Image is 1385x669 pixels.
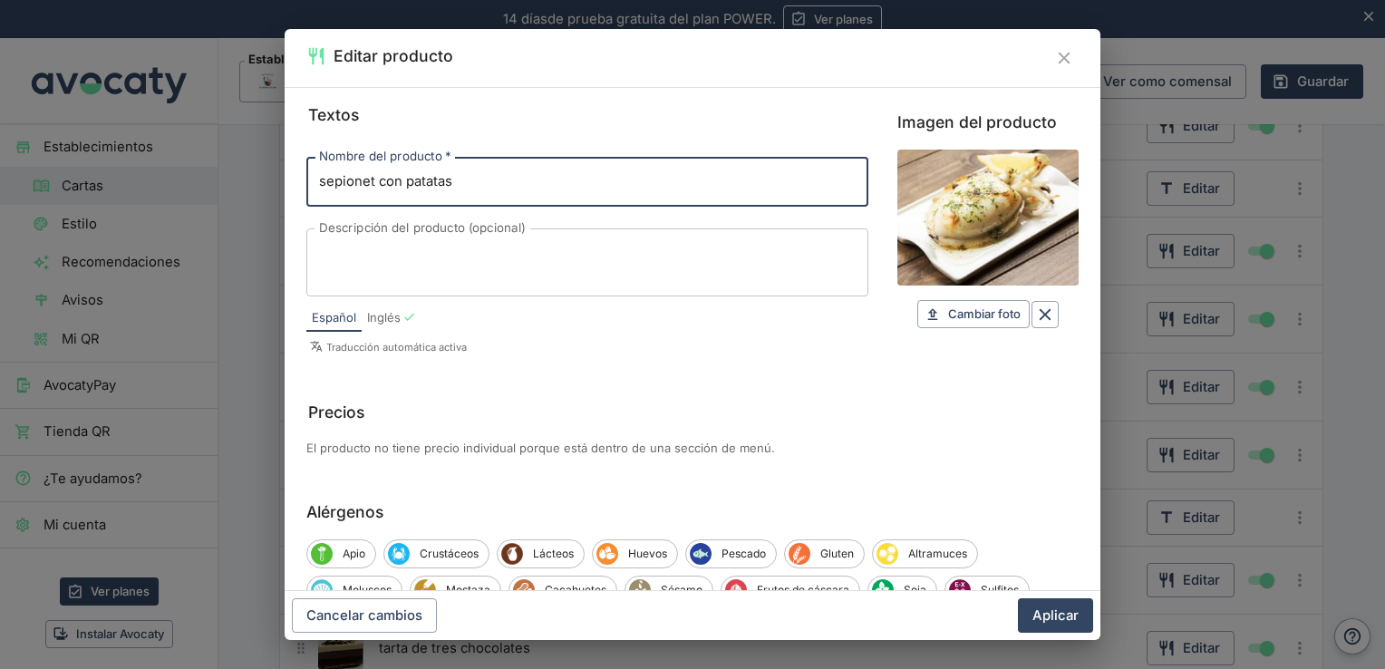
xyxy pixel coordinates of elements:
[306,576,402,605] div: MoluscosMoluscos
[306,102,361,128] legend: Textos
[596,543,618,565] span: Huevos
[971,582,1029,598] span: Sulfitos
[948,304,1021,325] span: Cambiar foto
[312,309,356,327] span: Español
[592,539,678,568] div: HuevosHuevos
[721,576,860,605] div: Frutos de cáscaraFrutos de cáscara
[333,546,375,562] span: Apio
[917,300,1030,328] button: Cambiar foto
[402,310,416,324] div: Con traducción automática
[898,546,977,562] span: Altramuces
[497,539,585,568] div: LácteosLácteos
[436,582,500,598] span: Mostaza
[872,539,978,568] div: AltramucesAltramuces
[310,339,868,355] p: Traducción automática activa
[1031,301,1059,328] button: Borrar
[306,400,366,425] legend: Precios
[310,340,323,353] svg: Símbolo de traducciones
[383,539,489,568] div: CrustáceosCrustáceos
[306,499,1079,525] label: Alérgenos
[949,579,971,601] span: Sulfitos
[410,576,501,605] div: MostazaMostaza
[292,598,437,633] button: Cancelar cambios
[897,110,1079,135] label: Imagen del producto
[712,546,776,562] span: Pescado
[944,576,1030,605] div: SulfitosSulfitos
[1018,598,1093,633] button: Aplicar
[319,148,450,165] label: Nombre del producto
[725,579,747,601] span: Frutos de cáscara
[513,579,535,601] span: Cacahuetes
[334,44,453,69] h2: Editar producto
[410,546,489,562] span: Crustáceos
[651,582,712,598] span: Sésamo
[810,546,864,562] span: Gluten
[618,546,677,562] span: Huevos
[523,546,584,562] span: Lácteos
[747,582,859,598] span: Frutos de cáscara
[867,576,937,605] div: SojaSoja
[629,579,651,601] span: Sésamo
[685,539,777,568] div: PescadoPescado
[877,543,898,565] span: Altramuces
[1050,44,1079,73] button: Cerrar
[508,576,617,605] div: CacahuetesCacahuetes
[367,309,401,327] span: Inglés
[311,543,333,565] span: Apio
[311,579,333,601] span: Moluscos
[319,219,526,237] label: Descripción del producto (opcional)
[388,543,410,565] span: Crustáceos
[501,543,523,565] span: Lácteos
[414,579,436,601] span: Mostaza
[306,539,376,568] div: ApioApio
[789,543,810,565] span: Gluten
[784,539,865,568] div: GlutenGluten
[872,579,894,601] span: Soja
[625,576,713,605] div: SésamoSésamo
[690,543,712,565] span: Pescado
[894,582,936,598] span: Soja
[333,582,402,598] span: Moluscos
[306,440,1079,457] p: El producto no tiene precio individual porque está dentro de una sección de menú.
[535,582,616,598] span: Cacahuetes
